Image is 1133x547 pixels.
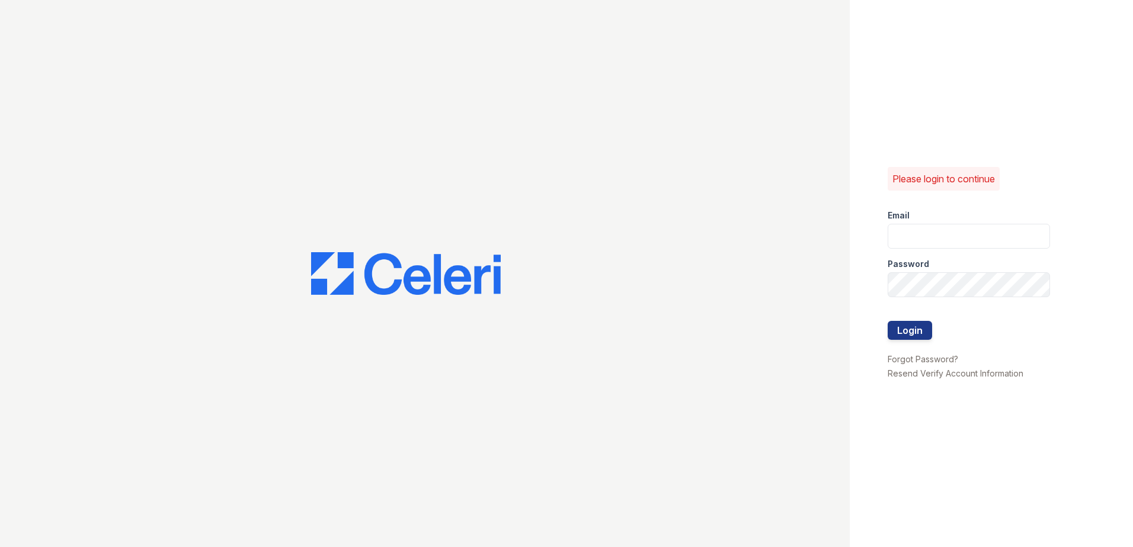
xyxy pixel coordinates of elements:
img: CE_Logo_Blue-a8612792a0a2168367f1c8372b55b34899dd931a85d93a1a3d3e32e68fde9ad4.png [311,252,501,295]
a: Resend Verify Account Information [888,368,1023,378]
p: Please login to continue [892,172,995,186]
button: Login [888,321,932,340]
label: Password [888,258,929,270]
label: Email [888,210,910,221]
a: Forgot Password? [888,354,958,364]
